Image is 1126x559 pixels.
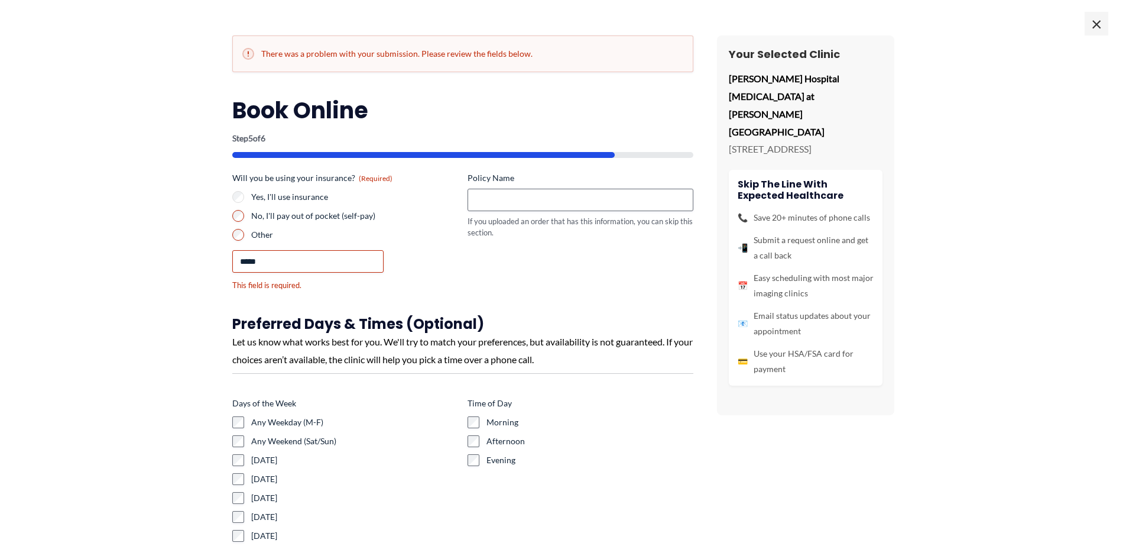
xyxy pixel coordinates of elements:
li: Use your HSA/FSA card for payment [738,346,874,377]
div: Let us know what works best for you. We'll try to match your preferences, but availability is not... [232,333,693,368]
span: × [1085,12,1108,35]
li: Easy scheduling with most major imaging clinics [738,270,874,301]
label: [DATE] [251,511,458,523]
p: [PERSON_NAME] Hospital [MEDICAL_DATA] at [PERSON_NAME][GEOGRAPHIC_DATA] [729,70,882,140]
span: 📞 [738,210,748,225]
span: 📧 [738,316,748,331]
label: Afternoon [486,435,693,447]
h3: Your Selected Clinic [729,47,882,61]
legend: Will you be using your insurance? [232,172,392,184]
div: This field is required. [232,280,458,291]
label: Other [251,229,458,241]
span: 5 [248,133,253,143]
label: [DATE] [251,473,458,485]
input: Other Choice, please specify [232,250,384,273]
span: 6 [261,133,265,143]
li: Email status updates about your appointment [738,308,874,339]
label: Evening [486,454,693,466]
h4: Skip the line with Expected Healthcare [738,179,874,201]
div: If you uploaded an order that has this information, you can skip this section. [468,216,693,238]
label: No, I'll pay out of pocket (self-pay) [251,210,458,222]
h2: Book Online [232,96,693,125]
label: [DATE] [251,454,458,466]
label: Morning [486,416,693,428]
li: Save 20+ minutes of phone calls [738,210,874,225]
span: (Required) [359,174,392,183]
label: Any Weekday (M-F) [251,416,458,428]
h3: Preferred Days & Times (Optional) [232,315,693,333]
label: Policy Name [468,172,693,184]
label: Yes, I'll use insurance [251,191,458,203]
legend: Days of the Week [232,398,296,409]
legend: Time of Day [468,398,512,409]
h2: There was a problem with your submission. Please review the fields below. [242,48,683,60]
label: [DATE] [251,492,458,504]
label: Any Weekend (Sat/Sun) [251,435,458,447]
li: Submit a request online and get a call back [738,232,874,263]
span: 📅 [738,278,748,293]
label: [DATE] [251,530,458,542]
span: 💳 [738,354,748,369]
span: 📲 [738,240,748,256]
p: [STREET_ADDRESS] [729,140,882,158]
p: Step of [232,134,693,143]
